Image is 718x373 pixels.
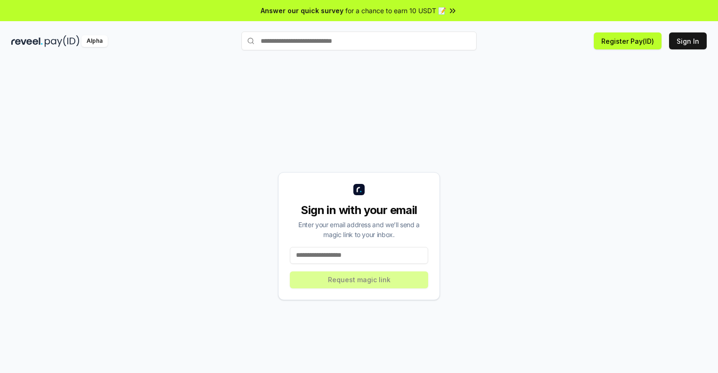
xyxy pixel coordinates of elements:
span: Answer our quick survey [261,6,343,16]
button: Sign In [669,32,707,49]
div: Enter your email address and we’ll send a magic link to your inbox. [290,220,428,239]
span: for a chance to earn 10 USDT 📝 [345,6,446,16]
img: reveel_dark [11,35,43,47]
img: logo_small [353,184,365,195]
img: pay_id [45,35,80,47]
div: Sign in with your email [290,203,428,218]
button: Register Pay(ID) [594,32,662,49]
div: Alpha [81,35,108,47]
